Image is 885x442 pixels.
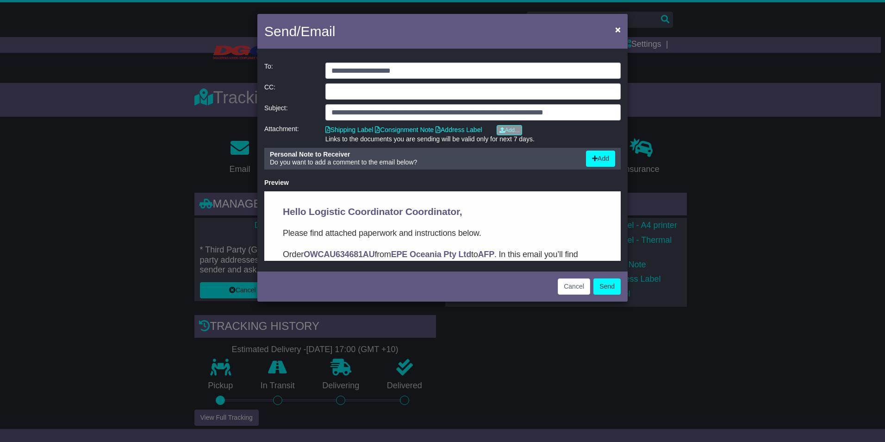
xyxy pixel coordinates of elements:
div: Attachment: [260,125,321,143]
strong: EPE Oceania Pty Ltd [127,58,207,68]
div: CC: [260,83,321,100]
div: Subject: [260,104,321,120]
strong: AFP [214,58,230,68]
span: Hello Logistic Coordinator Coordinator, [19,15,198,25]
button: Close [611,20,625,39]
a: Address Label [436,126,482,133]
div: Preview [264,179,621,187]
span: × [615,24,621,35]
div: Links to the documents you are sending will be valid only for next 7 days. [325,135,621,143]
h4: Send/Email [264,21,335,42]
button: Send [593,278,621,295]
p: Please find attached paperwork and instructions below. [19,35,338,48]
p: Order from to . In this email you’ll find important information about your order, and what you ne... [19,57,338,82]
div: Do you want to add a comment to the email below? [265,151,581,167]
button: Add [586,151,615,167]
a: Add... [497,125,522,135]
a: Consignment Note [375,126,434,133]
button: Cancel [558,278,590,295]
div: To: [260,63,321,79]
div: Personal Note to Receiver [270,151,577,158]
a: Shipping Label [325,126,374,133]
strong: OWCAU634681AU [39,58,110,68]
